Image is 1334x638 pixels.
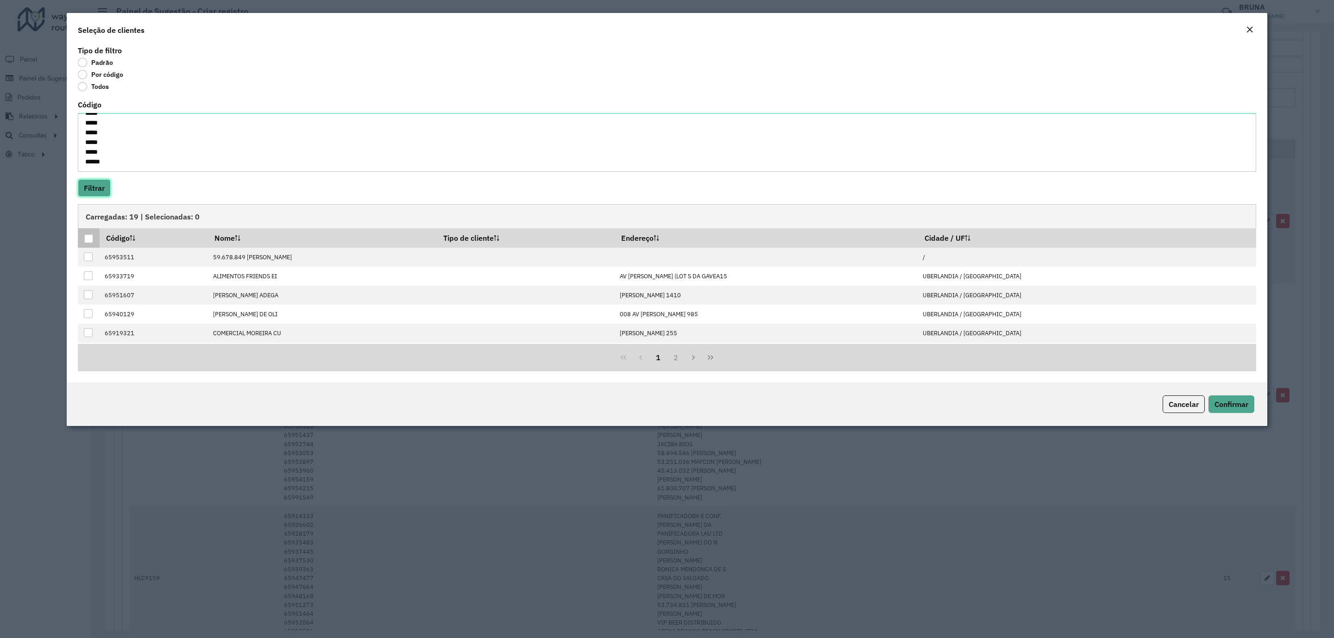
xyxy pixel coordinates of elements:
td: COMERCIAL MOREIRA CU [208,324,437,343]
td: 65933719 [100,267,208,286]
label: Por código [78,70,123,79]
td: 65939365 [100,343,208,362]
th: Cidade / UF [918,228,1256,248]
td: 65940129 [100,305,208,324]
button: 1 [649,349,667,366]
td: UBERLANDIA / [GEOGRAPHIC_DATA] [918,343,1256,362]
button: 2 [667,349,685,366]
th: Nome [208,228,437,248]
span: Confirmar [1214,400,1248,409]
th: Endereço [615,228,918,248]
button: Next Page [685,349,702,366]
td: DAYSE [PERSON_NAME] [208,343,437,362]
label: Tipo de filtro [78,45,122,56]
label: Padrão [78,58,113,67]
td: 65919321 [100,324,208,343]
label: Todos [78,82,109,91]
td: [PERSON_NAME] ADEGA [208,286,437,305]
em: Fechar [1246,26,1253,33]
h4: Seleção de clientes [78,25,145,36]
td: ALIMENTOS FRIENDS EI [208,267,437,286]
td: R NILO PECANHA 568 [615,343,918,362]
td: / [918,248,1256,267]
label: Código [78,99,101,110]
span: Cancelar [1169,400,1199,409]
th: Código [100,228,208,248]
td: 59.678.849 [PERSON_NAME] [208,248,437,267]
button: Close [1243,24,1256,36]
th: Tipo de cliente [437,228,615,248]
td: UBERLANDIA / [GEOGRAPHIC_DATA] [918,324,1256,343]
td: [PERSON_NAME] 1410 [615,286,918,305]
div: Carregadas: 19 | Selecionadas: 0 [78,204,1256,228]
button: Last Page [702,349,719,366]
td: 65951607 [100,286,208,305]
button: Cancelar [1163,395,1205,413]
button: Confirmar [1208,395,1254,413]
td: UBERLANDIA / [GEOGRAPHIC_DATA] [918,267,1256,286]
td: AV [PERSON_NAME] (LOT S DA GAVEA15 [615,267,918,286]
td: UBERLANDIA / [GEOGRAPHIC_DATA] [918,286,1256,305]
td: [PERSON_NAME] 255 [615,324,918,343]
td: UBERLANDIA / [GEOGRAPHIC_DATA] [918,305,1256,324]
button: Filtrar [78,179,111,197]
td: [PERSON_NAME] DE OLI [208,305,437,324]
td: 65953511 [100,248,208,267]
td: 008 AV [PERSON_NAME] 985 [615,305,918,324]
